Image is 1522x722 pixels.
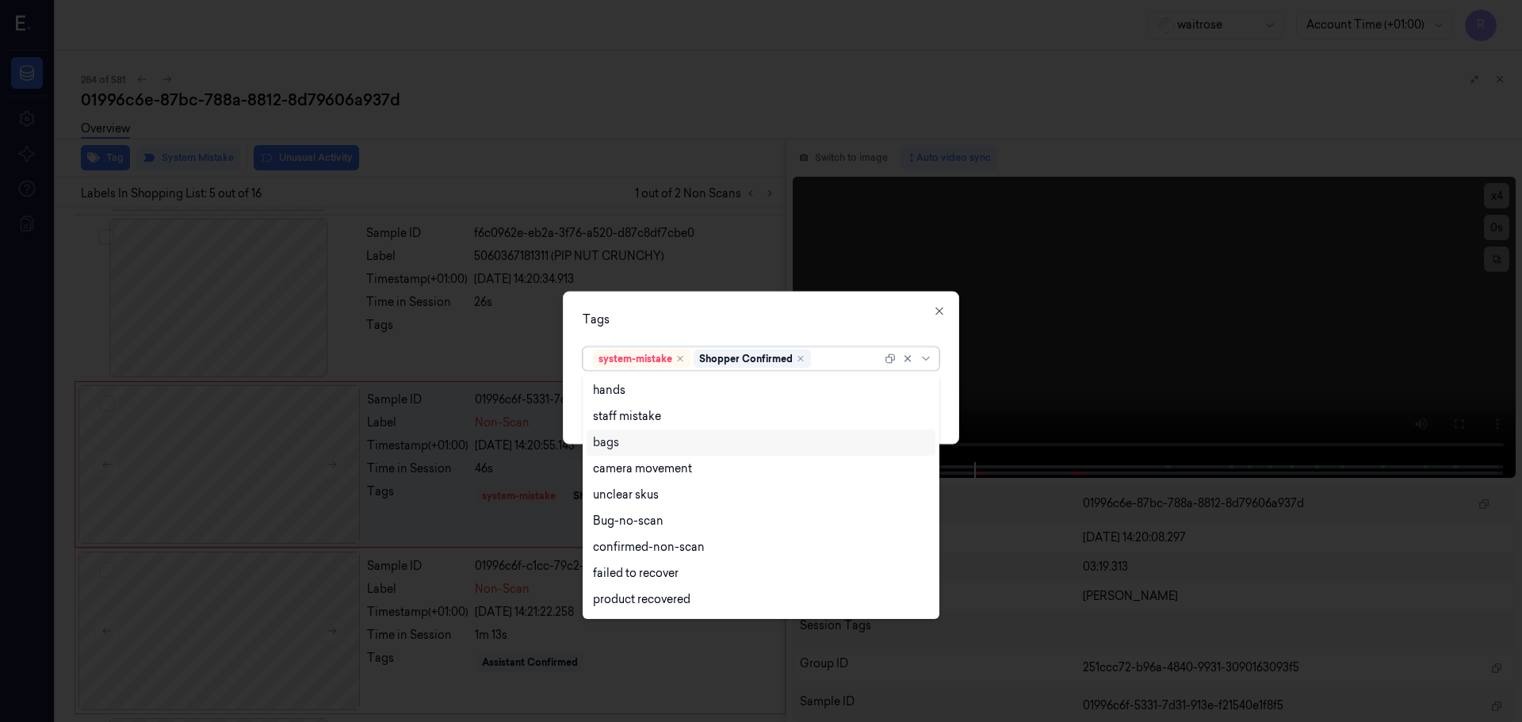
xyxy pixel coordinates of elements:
div: Shopper Confirmed [699,351,793,365]
div: staff mistake [593,408,661,425]
div: Tags [583,311,939,327]
div: unclear skus [593,487,659,503]
div: failed to recover [593,565,679,582]
div: bags [593,434,619,451]
div: confirmed-non-scan [593,539,705,556]
div: Remove ,system-mistake [675,353,685,363]
div: camera movement [593,460,692,477]
div: Bug-no-scan [593,513,663,529]
div: Remove ,Shopper Confirmed [796,353,805,363]
div: product recovered [593,591,690,608]
div: system-mistake [598,351,672,365]
div: hands [593,382,625,399]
